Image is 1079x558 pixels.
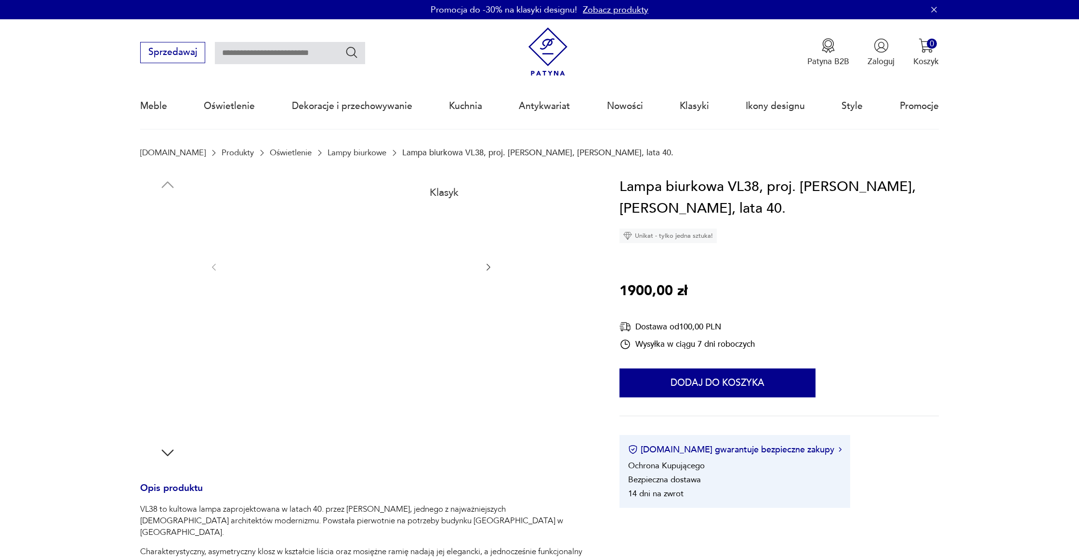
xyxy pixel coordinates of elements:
a: Sprzedawaj [140,49,205,57]
p: VL38 to kultowa lampa zaprojektowana w latach 40. przez [PERSON_NAME], jednego z najważniejszych ... [140,504,592,538]
a: Kuchnia [449,84,482,128]
button: Zaloguj [868,38,895,67]
a: [DOMAIN_NAME] [140,148,206,157]
div: Dostawa od 100,00 PLN [619,321,755,333]
li: 14 dni na zwrot [628,488,684,499]
button: [DOMAIN_NAME] gwarantuje bezpieczne zakupy [628,444,842,456]
h1: Lampa biurkowa VL38, proj. [PERSON_NAME], [PERSON_NAME], lata 40. [619,176,939,220]
img: Ikona dostawy [619,321,631,333]
p: Lampa biurkowa VL38, proj. [PERSON_NAME], [PERSON_NAME], lata 40. [402,148,673,157]
h3: Opis produktu [140,485,592,504]
img: Ikona strzałki w prawo [839,447,842,452]
button: Dodaj do koszyka [619,368,816,397]
img: Zdjęcie produktu Lampa biurkowa VL38, proj. Vilhelm Lauritzen, Louis Poulsen, lata 40. [140,321,195,376]
a: Antykwariat [519,84,570,128]
a: Promocje [900,84,939,128]
a: Klasyki [680,84,709,128]
div: 0 [927,39,937,49]
img: Zdjęcie produktu Lampa biurkowa VL38, proj. Vilhelm Lauritzen, Louis Poulsen, lata 40. [230,176,472,357]
button: 0Koszyk [913,38,939,67]
a: Style [842,84,863,128]
a: Zobacz produkty [583,4,648,16]
a: Dekoracje i przechowywanie [292,84,412,128]
p: 1900,00 zł [619,280,687,302]
button: Szukaj [345,45,359,59]
div: Wysyłka w ciągu 7 dni roboczych [619,339,755,350]
p: Koszyk [913,56,939,67]
img: Ikona certyfikatu [628,445,638,454]
img: Ikona diamentu [623,231,632,240]
div: Klasyk [423,180,466,204]
img: Zdjęcie produktu Lampa biurkowa VL38, proj. Vilhelm Lauritzen, Louis Poulsen, lata 40. [140,382,195,437]
a: Nowości [607,84,643,128]
img: Ikona koszyka [919,38,934,53]
p: Promocja do -30% na klasyki designu! [431,4,577,16]
a: Produkty [222,148,254,157]
img: Ikonka użytkownika [874,38,889,53]
li: Bezpieczna dostawa [628,474,701,485]
a: Ikona medaluPatyna B2B [807,38,849,67]
img: Patyna - sklep z meblami i dekoracjami vintage [524,27,572,76]
img: Zdjęcie produktu Lampa biurkowa VL38, proj. Vilhelm Lauritzen, Louis Poulsen, lata 40. [140,259,195,314]
p: Patyna B2B [807,56,849,67]
a: Oświetlenie [270,148,312,157]
a: Oświetlenie [204,84,255,128]
button: Sprzedawaj [140,42,205,63]
a: Lampy biurkowe [328,148,386,157]
img: Zdjęcie produktu Lampa biurkowa VL38, proj. Vilhelm Lauritzen, Louis Poulsen, lata 40. [140,198,195,253]
li: Ochrona Kupującego [628,460,705,471]
p: Zaloguj [868,56,895,67]
div: Unikat - tylko jedna sztuka! [619,229,717,243]
a: Meble [140,84,167,128]
a: Ikony designu [746,84,805,128]
button: Patyna B2B [807,38,849,67]
img: Ikona medalu [821,38,836,53]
